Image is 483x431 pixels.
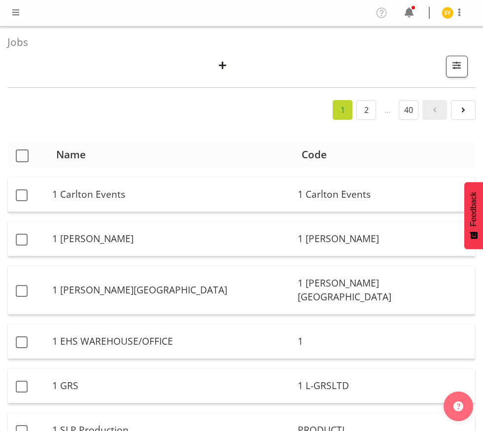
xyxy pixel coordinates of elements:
td: 1 [PERSON_NAME] [294,222,475,256]
td: 1 [PERSON_NAME][GEOGRAPHIC_DATA] [48,266,294,315]
td: 1 Carlton Events [48,178,294,212]
td: 1 Carlton Events [294,178,475,212]
td: 1 EHS WAREHOUSE/OFFICE [48,324,294,359]
img: help-xxl-2.png [453,401,463,411]
h4: Jobs [7,36,468,48]
td: 1 [PERSON_NAME] [48,222,294,256]
a: 2 [356,100,376,120]
span: Code [302,147,327,162]
td: 1 [294,324,475,359]
button: Create New Job [212,56,233,77]
td: 1 GRS [48,369,294,403]
span: Feedback [469,192,478,226]
img: seon-young-belding8911.jpg [442,7,453,19]
button: Filter Jobs [446,56,468,77]
td: 1 L-GRSLTD [294,369,475,403]
button: Feedback - Show survey [464,182,483,249]
a: 40 [399,100,418,120]
td: 1 [PERSON_NAME][GEOGRAPHIC_DATA] [294,266,475,315]
span: Name [56,147,86,162]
